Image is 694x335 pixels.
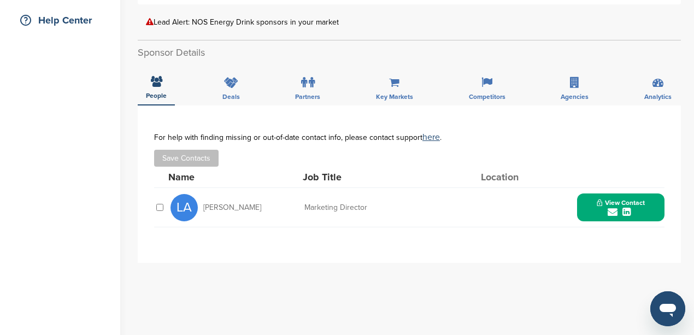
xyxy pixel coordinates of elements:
span: Key Markets [376,93,413,100]
div: For help with finding missing or out-of-date contact info, please contact support . [154,133,664,142]
span: Competitors [469,93,505,100]
span: People [146,92,167,99]
span: Agencies [561,93,589,100]
span: View Contact [597,199,645,207]
span: Deals [222,93,240,100]
div: Marketing Director [304,204,468,211]
span: Analytics [644,93,672,100]
button: View Contact [584,191,658,224]
h2: Sponsor Details [138,45,681,60]
a: Help Center [11,8,109,33]
div: Location [481,172,563,182]
span: Partners [295,93,320,100]
iframe: Button to launch messaging window [650,291,685,326]
span: LA [170,194,198,221]
a: here [422,132,440,143]
div: Name [168,172,289,182]
div: Lead Alert: NOS Energy Drink sponsors in your market [146,18,673,26]
span: [PERSON_NAME] [203,204,261,211]
div: Help Center [16,10,109,30]
button: Save Contacts [154,150,219,167]
div: Job Title [303,172,467,182]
